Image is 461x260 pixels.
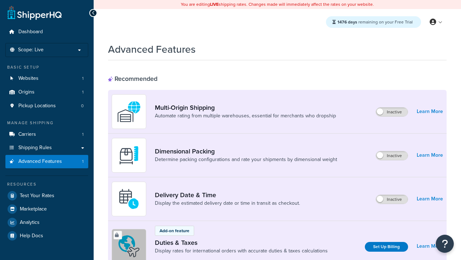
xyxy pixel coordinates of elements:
[18,47,44,53] span: Scope: Live
[5,203,88,216] a: Marketplace
[5,99,88,113] li: Pickup Locations
[18,75,39,82] span: Websites
[155,239,328,247] a: Duties & Taxes
[20,233,43,239] span: Help Docs
[365,242,408,252] a: Set Up Billing
[5,216,88,229] a: Analytics
[82,131,84,138] span: 1
[20,220,40,226] span: Analytics
[210,1,219,8] b: LIVE
[155,112,336,120] a: Automate rating from multiple warehouses, essential for merchants who dropship
[82,159,84,165] span: 1
[81,103,84,109] span: 0
[160,227,189,234] p: Add-on feature
[18,103,56,109] span: Pickup Locations
[5,120,88,126] div: Manage Shipping
[155,147,337,155] a: Dimensional Packing
[155,247,328,255] a: Display rates for international orders with accurate duties & taxes calculations
[5,128,88,141] li: Carriers
[18,29,43,35] span: Dashboard
[417,194,443,204] a: Learn More
[108,75,157,83] div: Recommended
[116,143,142,168] img: DTVBYsAAAAAASUVORK5CYII=
[5,86,88,99] a: Origins1
[18,131,36,138] span: Carriers
[116,99,142,124] img: WatD5o0RtDAAAAAElFTkSuQmCC
[337,19,357,25] strong: 1476 days
[18,89,35,95] span: Origins
[82,89,84,95] span: 1
[417,150,443,160] a: Learn More
[417,107,443,117] a: Learn More
[5,189,88,202] a: Test Your Rates
[116,186,142,212] img: gfkeb5ejjkALwAAAABJRU5ErkJggg==
[5,72,88,85] a: Websites1
[155,191,300,199] a: Delivery Date & Time
[82,75,84,82] span: 1
[5,155,88,168] a: Advanced Features1
[155,200,300,207] a: Display the estimated delivery date or time in transit as checkout.
[5,141,88,155] a: Shipping Rules
[18,159,62,165] span: Advanced Features
[376,195,408,204] label: Inactive
[18,145,52,151] span: Shipping Rules
[5,229,88,242] a: Help Docs
[5,64,88,70] div: Basic Setup
[5,72,88,85] li: Websites
[5,155,88,168] li: Advanced Features
[436,235,454,253] button: Open Resource Center
[5,25,88,39] a: Dashboard
[20,193,54,199] span: Test Your Rates
[5,86,88,99] li: Origins
[108,42,196,56] h1: Advanced Features
[20,206,47,212] span: Marketplace
[155,156,337,163] a: Determine packing configurations and rate your shipments by dimensional weight
[5,99,88,113] a: Pickup Locations0
[5,128,88,141] a: Carriers1
[337,19,413,25] span: remaining on your Free Trial
[376,151,408,160] label: Inactive
[417,241,443,251] a: Learn More
[5,181,88,187] div: Resources
[376,108,408,116] label: Inactive
[155,104,336,112] a: Multi-Origin Shipping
